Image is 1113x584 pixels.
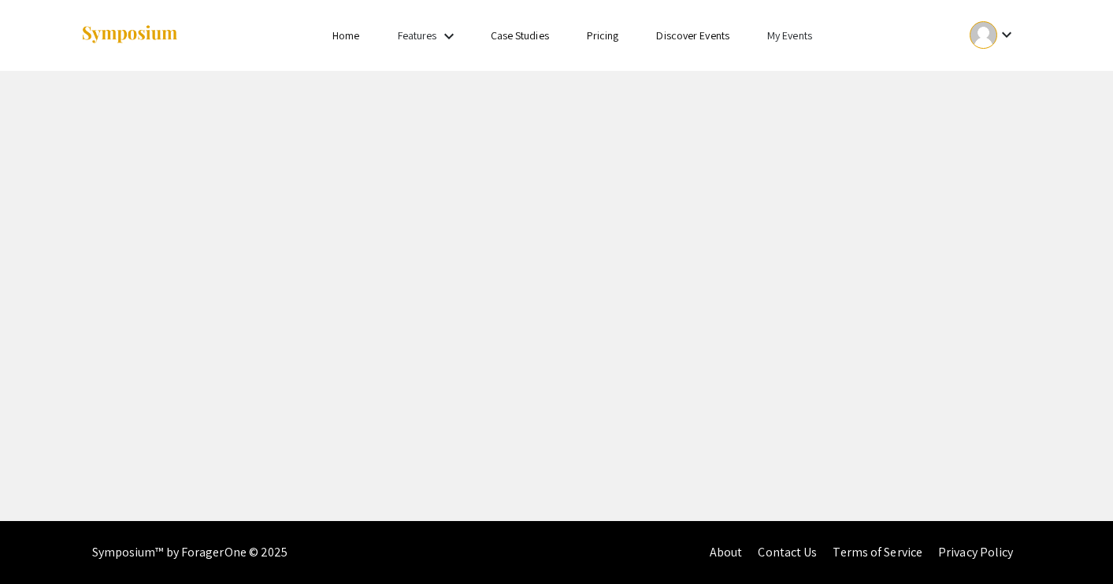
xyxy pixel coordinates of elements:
[80,24,179,46] img: Symposium by ForagerOne
[767,28,812,43] a: My Events
[587,28,619,43] a: Pricing
[1046,513,1101,572] iframe: Chat
[833,544,922,560] a: Terms of Service
[938,544,1013,560] a: Privacy Policy
[440,27,458,46] mat-icon: Expand Features list
[398,28,437,43] a: Features
[491,28,549,43] a: Case Studies
[656,28,729,43] a: Discover Events
[710,544,743,560] a: About
[953,17,1033,53] button: Expand account dropdown
[92,521,288,584] div: Symposium™ by ForagerOne © 2025
[332,28,359,43] a: Home
[758,544,817,560] a: Contact Us
[997,25,1016,44] mat-icon: Expand account dropdown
